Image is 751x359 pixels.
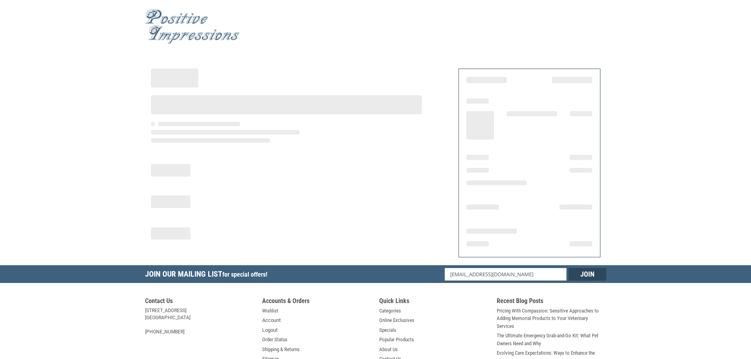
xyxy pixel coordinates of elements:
[379,326,396,334] a: Specials
[379,316,414,324] a: Online Exclusives
[262,336,287,344] a: Order Status
[379,346,398,353] a: About Us
[497,297,606,307] h5: Recent Blog Posts
[379,297,489,307] h5: Quick Links
[497,332,606,347] a: The Ultimate Emergency Grab-and-Go Kit: What Pet Owners Need and Why
[379,336,414,344] a: Popular Products
[262,316,281,324] a: Account
[262,307,278,315] a: Wishlist
[262,346,300,353] a: Shipping & Returns
[379,307,401,315] a: Categories
[262,297,372,307] h5: Accounts & Orders
[445,268,567,281] input: Email
[145,307,255,335] address: [STREET_ADDRESS] [GEOGRAPHIC_DATA] [PHONE_NUMBER]
[497,307,606,330] a: Pricing With Compassion: Sensitive Approaches to Adding Memorial Products to Your Veterinary Serv...
[145,297,255,307] h5: Contact Us
[145,265,271,285] h5: Join Our Mailing List
[222,271,267,278] span: for special offers!
[262,326,278,334] a: Logout
[145,9,240,44] img: Positive Impressions
[568,268,606,281] input: Join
